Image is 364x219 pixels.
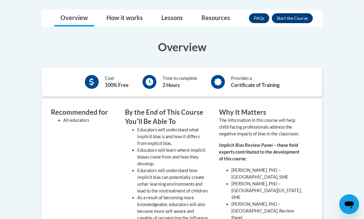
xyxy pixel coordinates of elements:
div: Cost [105,75,129,89]
a: How it works [100,10,149,27]
li: [PERSON_NAME], PhD – [GEOGRAPHIC_DATA][US_STATE], SME [231,180,304,201]
li: Educators will learn where implicit biases come from and how they develop. [137,147,210,167]
a: FAQs [249,13,269,23]
div: Time to complete [163,75,197,89]
a: Lessons [155,10,189,27]
h3: Overview [42,39,322,55]
li: Educators will understand what implicit bias is and how it differs from explicit bias. [137,126,210,147]
h3: By the End of This Course Youʹll Be Able To [125,108,210,127]
p: The information in this course will help child-facing professionals address the negative impacts ... [219,117,304,137]
li: [PERSON_NAME], PhD – [GEOGRAPHIC_DATA], SME [231,167,304,180]
li: Educators will understand how implicit bias can potentially create unfair learning environments a... [137,167,210,194]
b: 100% Free [105,82,129,88]
b: Certificate of Training [231,82,279,88]
h3: Recommended for [51,108,116,117]
h3: Why It Matters [219,108,304,117]
iframe: Button to launch messaging window [339,194,359,214]
b: 2 Hours [163,82,180,88]
a: Resources [195,10,236,27]
a: Overview [54,10,94,27]
div: Provides a [231,75,279,89]
li: All educators [63,117,116,124]
button: Enroll [272,13,313,23]
strong: Implicit Bias Review Panel – these field experts contributed to the development of this course: [219,143,300,161]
